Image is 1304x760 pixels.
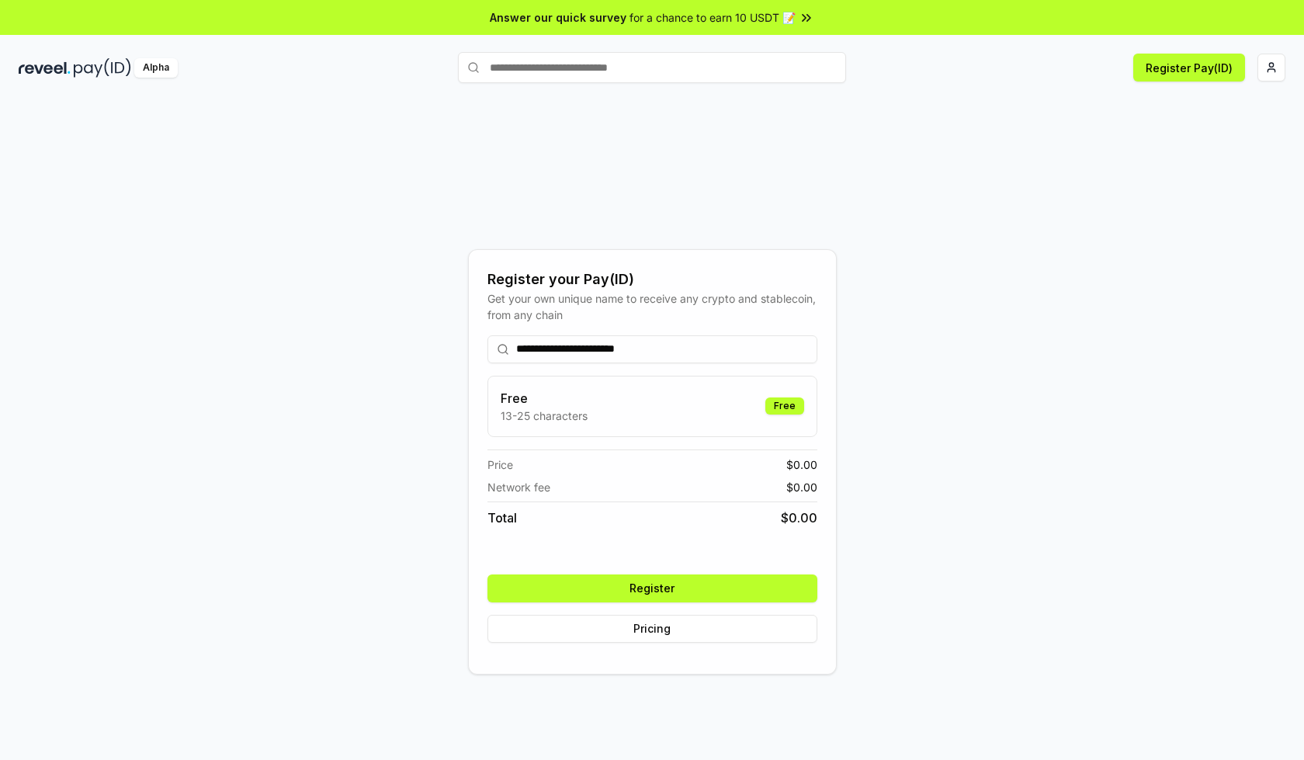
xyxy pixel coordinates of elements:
span: Network fee [487,479,550,495]
div: Register your Pay(ID) [487,269,817,290]
div: Get your own unique name to receive any crypto and stablecoin, from any chain [487,290,817,323]
span: Answer our quick survey [490,9,626,26]
button: Pricing [487,615,817,643]
p: 13-25 characters [501,408,588,424]
button: Register Pay(ID) [1133,54,1245,82]
span: $ 0.00 [781,508,817,527]
button: Register [487,574,817,602]
div: Alpha [134,58,178,78]
h3: Free [501,389,588,408]
span: for a chance to earn 10 USDT 📝 [629,9,796,26]
span: $ 0.00 [786,479,817,495]
img: reveel_dark [19,58,71,78]
img: pay_id [74,58,131,78]
div: Free [765,397,804,415]
span: Price [487,456,513,473]
span: $ 0.00 [786,456,817,473]
span: Total [487,508,517,527]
